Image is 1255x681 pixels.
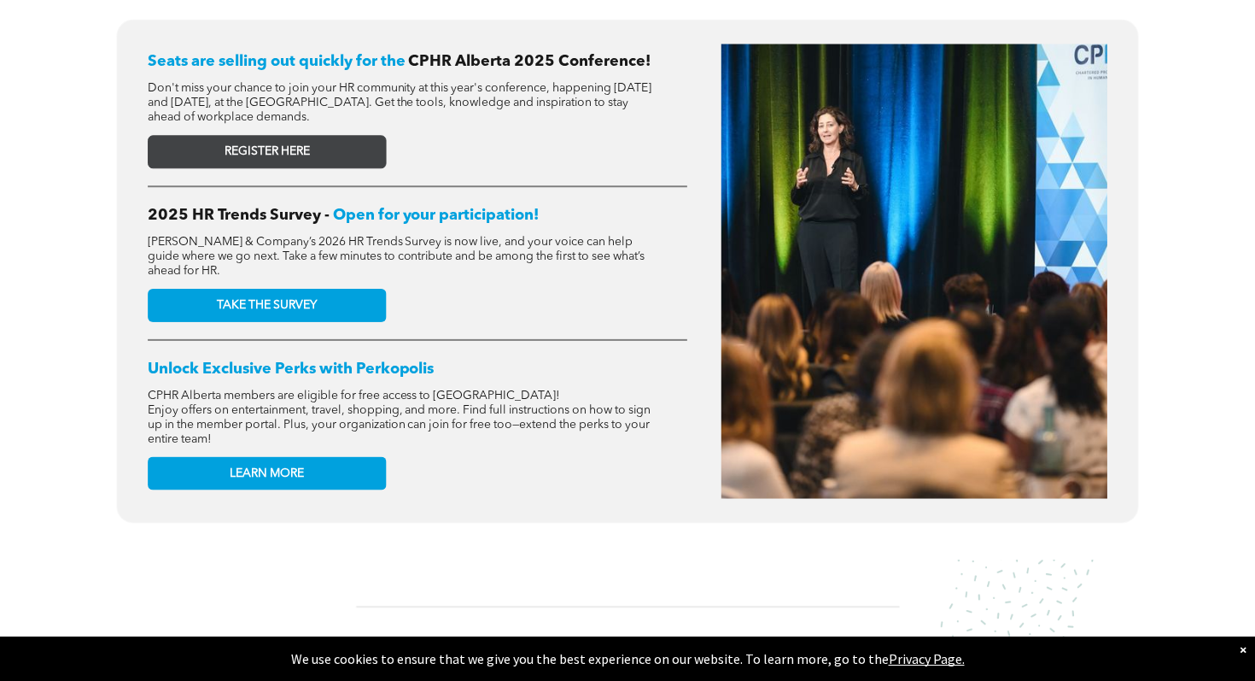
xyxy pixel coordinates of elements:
span: 2025 HR Trends Survey - [148,208,330,224]
span: TAKE THE SURVEY [217,298,317,313]
div: Dismiss notification [1240,641,1246,658]
span: Seats are selling out quickly for the [148,55,405,70]
span: LEARN MORE [230,467,304,481]
span: Open for your participation! [333,208,540,224]
a: LEARN MORE [148,457,386,490]
span: CPHR Alberta members are eligible for free access to [GEOGRAPHIC_DATA]! [148,390,560,402]
span: Don't miss your chance to join your HR community at this year's conference, happening [DATE] and ... [148,83,651,124]
a: TAKE THE SURVEY [148,289,386,322]
a: REGISTER HERE [148,136,386,169]
span: Enjoy offers on entertainment, travel, shopping, and more. Find full instructions on how to sign ... [148,404,651,445]
span: [PERSON_NAME] & Company’s 2026 HR Trends Survey is now live, and your voice can help guide where ... [148,236,645,277]
span: CPHR Alberta 2025 Conference! [408,55,650,70]
span: REGISTER HERE [225,145,310,160]
a: Privacy Page. [889,650,965,667]
span: Unlock Exclusive Perks with Perkopolis [148,361,434,377]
